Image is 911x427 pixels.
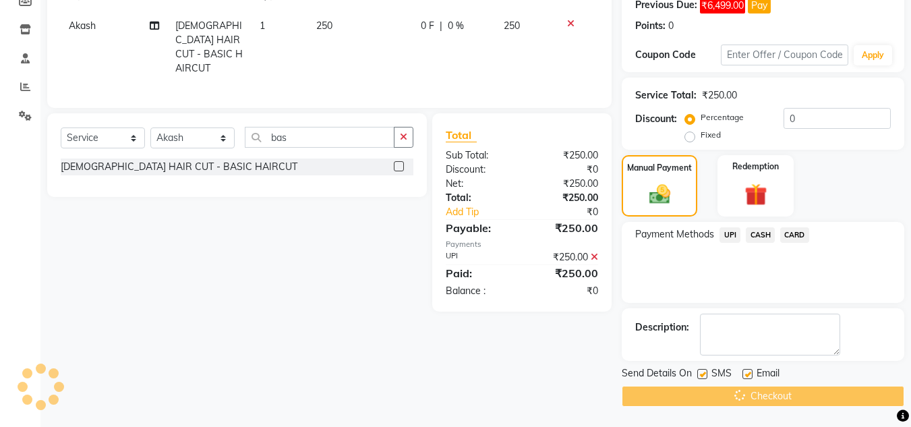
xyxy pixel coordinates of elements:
[522,163,608,177] div: ₹0
[701,111,744,123] label: Percentage
[522,177,608,191] div: ₹250.00
[635,48,720,62] div: Coupon Code
[436,163,522,177] div: Discount:
[719,227,740,243] span: UPI
[522,265,608,281] div: ₹250.00
[635,19,666,33] div: Points:
[446,239,598,250] div: Payments
[440,19,442,33] span: |
[436,205,536,219] a: Add Tip
[436,284,522,298] div: Balance :
[746,227,775,243] span: CASH
[627,162,692,174] label: Manual Payment
[537,205,609,219] div: ₹0
[701,129,721,141] label: Fixed
[522,191,608,205] div: ₹250.00
[757,366,780,383] span: Email
[421,19,434,33] span: 0 F
[702,88,737,103] div: ₹250.00
[738,181,774,208] img: _gift.svg
[522,148,608,163] div: ₹250.00
[622,366,692,383] span: Send Details On
[260,20,265,32] span: 1
[780,227,809,243] span: CARD
[436,177,522,191] div: Net:
[635,227,714,241] span: Payment Methods
[668,19,674,33] div: 0
[643,182,677,206] img: _cash.svg
[732,161,779,173] label: Redemption
[504,20,520,32] span: 250
[635,320,689,335] div: Description:
[635,112,677,126] div: Discount:
[635,88,697,103] div: Service Total:
[61,160,297,174] div: [DEMOGRAPHIC_DATA] HAIR CUT - BASIC HAIRCUT
[854,45,892,65] button: Apply
[69,20,96,32] span: Akash
[436,250,522,264] div: UPI
[448,19,464,33] span: 0 %
[436,191,522,205] div: Total:
[245,127,394,148] input: Search or Scan
[721,45,848,65] input: Enter Offer / Coupon Code
[436,220,522,236] div: Payable:
[175,20,243,74] span: [DEMOGRAPHIC_DATA] HAIR CUT - BASIC HAIRCUT
[522,250,608,264] div: ₹250.00
[446,128,477,142] span: Total
[522,220,608,236] div: ₹250.00
[436,148,522,163] div: Sub Total:
[436,265,522,281] div: Paid:
[522,284,608,298] div: ₹0
[711,366,732,383] span: SMS
[316,20,332,32] span: 250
